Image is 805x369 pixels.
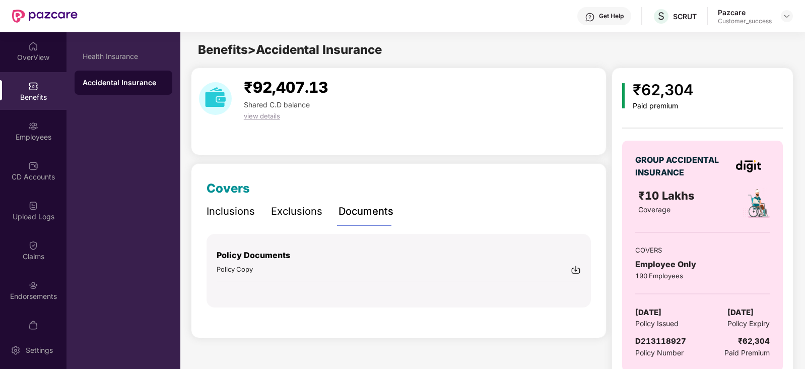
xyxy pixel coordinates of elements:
[207,204,255,219] div: Inclusions
[217,265,253,273] span: Policy Copy
[635,154,723,179] div: GROUP ACCIDENTAL INSURANCE
[271,204,322,219] div: Exclusions
[635,306,661,319] span: [DATE]
[571,265,581,275] img: svg+xml;base64,PHN2ZyBpZD0iRG93bmxvYWQtMjR4MjQiIHhtbG5zPSJodHRwOi8vd3d3LnczLm9yZy8yMDAwL3N2ZyIgd2...
[28,240,38,251] img: svg+xml;base64,PHN2ZyBpZD0iQ2xhaW0iIHhtbG5zPSJodHRwOi8vd3d3LnczLm9yZy8yMDAwL3N2ZyIgd2lkdGg9IjIwIi...
[673,12,697,21] div: SCRUT
[28,41,38,51] img: svg+xml;base64,PHN2ZyBpZD0iSG9tZSIgeG1sbnM9Imh0dHA6Ly93d3cudzMub3JnLzIwMDAvc3ZnIiB3aWR0aD0iMjAiIG...
[638,189,698,202] span: ₹10 Lakhs
[244,100,310,109] span: Shared C.D balance
[635,348,684,357] span: Policy Number
[633,102,693,110] div: Paid premium
[727,306,754,319] span: [DATE]
[23,345,56,355] div: Settings
[635,258,770,271] div: Employee Only
[28,121,38,131] img: svg+xml;base64,PHN2ZyBpZD0iRW1wbG95ZWVzIiB4bWxucz0iaHR0cDovL3d3dy53My5vcmcvMjAwMC9zdmciIHdpZHRoPS...
[83,52,164,60] div: Health Insurance
[12,10,78,23] img: New Pazcare Logo
[28,280,38,290] img: svg+xml;base64,PHN2ZyBpZD0iRW5kb3JzZW1lbnRzIiB4bWxucz0iaHR0cDovL3d3dy53My5vcmcvMjAwMC9zdmciIHdpZH...
[83,78,164,88] div: Accidental Insurance
[28,161,38,171] img: svg+xml;base64,PHN2ZyBpZD0iQ0RfQWNjb3VudHMiIGRhdGEtbmFtZT0iQ0QgQWNjb3VudHMiIHhtbG5zPSJodHRwOi8vd3...
[28,320,38,330] img: svg+xml;base64,PHN2ZyBpZD0iTXlfT3JkZXJzIiBkYXRhLW5hbWU9Ik15IE9yZGVycyIgeG1sbnM9Imh0dHA6Ly93d3cudz...
[635,271,770,281] div: 190 Employees
[244,112,280,120] span: view details
[783,12,791,20] img: svg+xml;base64,PHN2ZyBpZD0iRHJvcGRvd24tMzJ4MzIiIHhtbG5zPSJodHRwOi8vd3d3LnczLm9yZy8yMDAwL3N2ZyIgd2...
[635,336,686,346] span: D213118927
[718,8,772,17] div: Pazcare
[585,12,595,22] img: svg+xml;base64,PHN2ZyBpZD0iSGVscC0zMngzMiIgeG1sbnM9Imh0dHA6Ly93d3cudzMub3JnLzIwMDAvc3ZnIiB3aWR0aD...
[718,17,772,25] div: Customer_success
[658,10,664,22] span: S
[727,318,770,329] span: Policy Expiry
[198,42,382,57] span: Benefits > Accidental Insurance
[635,245,770,255] div: COVERS
[207,179,250,198] div: Covers
[599,12,624,20] div: Get Help
[622,83,625,108] img: icon
[339,204,393,219] div: Documents
[244,78,328,96] span: ₹92,407.13
[199,82,232,115] img: download
[217,249,581,262] p: Policy Documents
[633,78,693,102] div: ₹62,304
[738,335,770,347] div: ₹62,304
[28,201,38,211] img: svg+xml;base64,PHN2ZyBpZD0iVXBsb2FkX0xvZ3MiIGRhdGEtbmFtZT0iVXBsb2FkIExvZ3MiIHhtbG5zPSJodHRwOi8vd3...
[635,318,679,329] span: Policy Issued
[724,347,770,358] span: Paid Premium
[11,345,21,355] img: svg+xml;base64,PHN2ZyBpZD0iU2V0dGluZy0yMHgyMCIgeG1sbnM9Imh0dHA6Ly93d3cudzMub3JnLzIwMDAvc3ZnIiB3aW...
[28,81,38,91] img: svg+xml;base64,PHN2ZyBpZD0iQmVuZWZpdHMiIHhtbG5zPSJodHRwOi8vd3d3LnczLm9yZy8yMDAwL3N2ZyIgd2lkdGg9Ij...
[736,160,761,172] img: insurerLogo
[638,205,670,214] span: Coverage
[742,187,775,220] img: policyIcon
